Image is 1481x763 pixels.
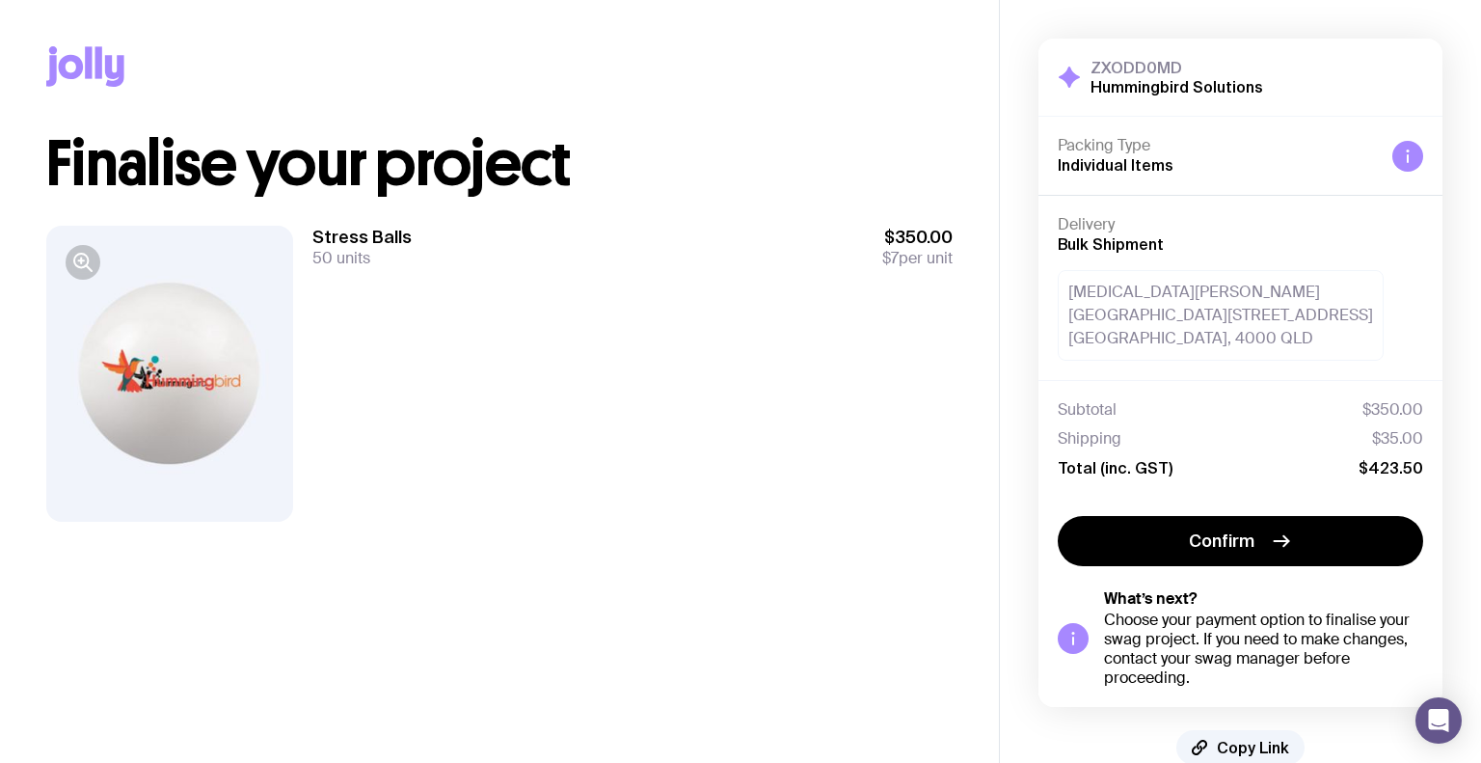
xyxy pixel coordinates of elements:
span: Copy Link [1217,738,1289,757]
div: Open Intercom Messenger [1415,697,1462,744]
h2: Hummingbird Solutions [1091,77,1263,96]
span: Individual Items [1058,156,1173,174]
span: $423.50 [1359,458,1423,477]
div: [MEDICAL_DATA][PERSON_NAME] [GEOGRAPHIC_DATA][STREET_ADDRESS] [GEOGRAPHIC_DATA], 4000 QLD [1058,270,1384,361]
h1: Finalise your project [46,133,953,195]
span: Confirm [1189,530,1254,553]
span: Shipping [1058,429,1121,449]
span: $350.00 [882,226,953,249]
div: Choose your payment option to finalise your swag project. If you need to make changes, contact yo... [1104,611,1423,688]
button: Confirm [1058,516,1423,566]
span: 50 units [312,248,370,268]
span: $7 [882,248,899,268]
h5: What’s next? [1104,589,1423,609]
span: Bulk Shipment [1058,235,1164,253]
span: Total (inc. GST) [1058,458,1172,477]
h3: Stress Balls [312,226,412,249]
h3: ZXODD0MD [1091,58,1263,77]
span: per unit [882,249,953,268]
h4: Delivery [1058,215,1423,234]
span: $350.00 [1362,400,1423,420]
span: $35.00 [1372,429,1423,449]
h4: Packing Type [1058,136,1377,155]
span: Subtotal [1058,400,1117,420]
